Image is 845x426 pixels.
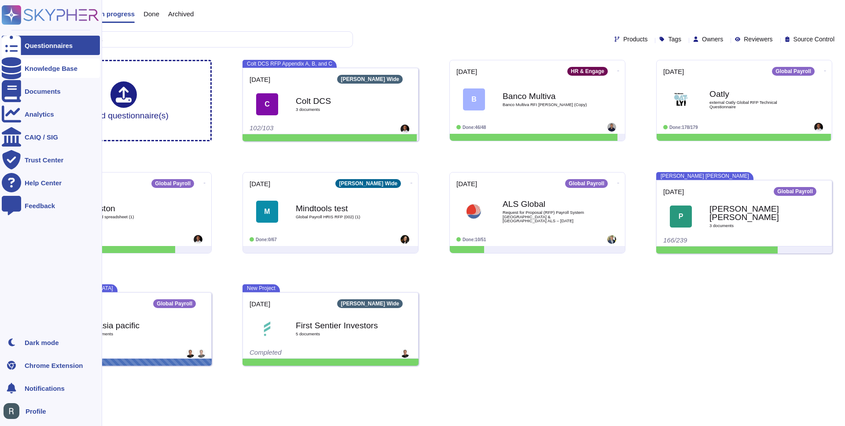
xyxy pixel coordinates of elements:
b: Oatly [709,90,797,98]
a: Questionnaires [2,36,100,55]
a: Knowledge Base [2,59,100,78]
span: [DATE] [250,301,270,307]
a: CAIQ / SIG [2,127,100,147]
span: Products [623,36,647,42]
a: Help Center [2,173,100,192]
button: user [2,401,26,421]
span: [DATE] [663,188,684,195]
b: First Sentier Investors [296,321,384,330]
span: Source Control [794,36,834,42]
span: Global Payroll HRIS RFP (002) (1) [296,215,384,219]
img: user [400,125,409,133]
span: Profile [26,408,46,415]
div: Trust Center [25,157,63,163]
b: Ariston [89,204,177,213]
b: ALS Global [503,200,591,208]
div: Global Payroll [772,67,815,76]
span: 3 document s [709,224,797,228]
span: Reviewers [744,36,772,42]
div: CAIQ / SIG [25,134,58,140]
span: 3 document s [296,107,384,112]
span: Done: 0/67 [256,237,277,242]
span: Colt DCS RFP Appendix A, B, and C [242,60,337,68]
span: Notifications [25,385,65,392]
span: Banco Multiva RFI [PERSON_NAME] (Copy) [503,103,591,107]
span: external Oatly Global RFP Technical Questionnaire [709,100,797,109]
span: Completed [250,349,282,356]
a: Feedback [2,196,100,215]
div: C [256,93,278,115]
div: Help Center [25,180,62,186]
div: Global Payroll [774,187,816,196]
span: [PERSON_NAME] [PERSON_NAME] [656,172,753,180]
span: Done: 10/51 [463,237,486,242]
span: 5 document s [296,332,384,336]
img: user [197,349,206,358]
img: user [186,349,195,358]
span: 3 document s [89,332,177,336]
img: Logo [256,318,278,340]
span: [DATE] [663,68,684,75]
b: Mindtools test [296,204,384,213]
div: P [670,206,692,228]
img: user [607,123,616,132]
span: Request for Proposal (RFP) Payroll System [GEOGRAPHIC_DATA] & [GEOGRAPHIC_DATA] ALS – [DATE] [503,210,591,223]
b: Colt DCS [296,97,384,105]
a: Trust Center [2,150,100,169]
div: [PERSON_NAME] Wide [337,75,403,84]
div: Global Payroll [151,179,194,188]
div: [PERSON_NAME] Wide [337,299,403,308]
div: HR & Engage [567,67,608,76]
div: M [256,201,278,223]
span: [DATE] [250,76,270,83]
b: [PERSON_NAME] [PERSON_NAME] [709,205,797,221]
span: Tags [668,36,681,42]
b: zf asia pacific [89,321,177,330]
span: 166/239 [663,236,687,244]
span: Done [143,11,159,17]
div: Feedback [25,202,55,209]
div: Global Payroll [565,179,608,188]
img: Logo [670,88,692,110]
img: user [400,235,409,244]
img: user [814,123,823,132]
img: user [400,349,409,358]
div: Upload questionnaire(s) [79,81,169,120]
span: New Project [242,284,280,292]
input: Search by keywords [35,32,353,47]
img: Logo [463,201,485,223]
span: Owners [702,36,723,42]
span: 102/103 [250,124,273,132]
img: user [4,403,19,419]
span: [DATE] [456,180,477,187]
a: Analytics [2,104,100,124]
img: user [194,235,202,244]
span: Done: 178/179 [669,125,698,130]
span: Untitled spreadsheet (1) [89,215,177,219]
div: [PERSON_NAME] Wide [335,179,401,188]
div: Chrome Extension [25,362,83,369]
span: In progress [99,11,135,17]
a: Chrome Extension [2,356,100,375]
div: Analytics [25,111,54,118]
span: Done: 46/48 [463,125,486,130]
div: B [463,88,485,110]
a: Documents [2,81,100,101]
span: [DATE] [456,68,477,75]
img: user [607,235,616,244]
div: Questionnaires [25,42,73,49]
div: Knowledge Base [25,65,77,72]
div: Global Payroll [153,299,196,308]
span: [DATE] [250,180,270,187]
div: Dark mode [25,339,59,346]
b: Banco Multiva [503,92,591,100]
span: Archived [168,11,194,17]
div: Documents [25,88,61,95]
